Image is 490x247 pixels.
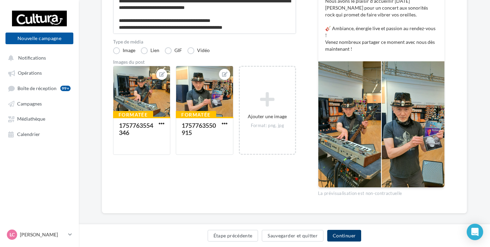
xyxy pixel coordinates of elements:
div: La prévisualisation est non-contractuelle [318,188,445,197]
label: Image [113,47,135,54]
div: 1757763554346 [119,122,153,136]
div: Formatée [113,111,153,119]
button: Notifications [4,51,72,64]
div: 99+ [60,86,71,91]
span: Notifications [18,55,46,61]
div: 1757763550915 [182,122,216,136]
label: Type de média [113,39,296,44]
a: Médiathèque [4,112,75,125]
a: Boîte de réception99+ [4,82,75,95]
button: Étape précédente [208,230,258,242]
div: Open Intercom Messenger [467,224,483,240]
label: Vidéo [187,47,210,54]
label: Lien [141,47,159,54]
a: LC [PERSON_NAME] [5,228,73,241]
span: Médiathèque [17,116,45,122]
span: Calendrier [17,131,40,137]
p: [PERSON_NAME] [20,231,65,238]
div: Formatée [176,111,216,119]
label: GIF [165,47,182,54]
span: Boîte de réception [17,85,57,91]
span: Campagnes [17,101,42,107]
button: Nouvelle campagne [5,33,73,44]
span: Opérations [18,70,42,76]
a: Calendrier [4,128,75,140]
a: Opérations [4,66,75,79]
button: Continuer [327,230,361,242]
span: LC [10,231,15,238]
a: Campagnes [4,97,75,110]
button: Sauvegarder et quitter [262,230,323,242]
div: Images du post [113,60,296,64]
